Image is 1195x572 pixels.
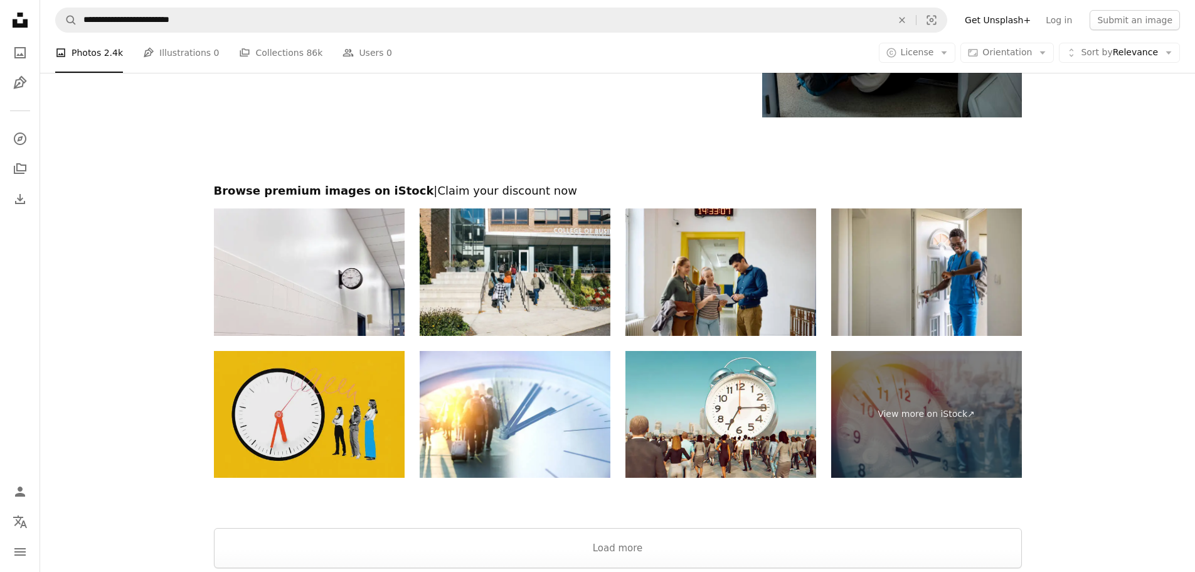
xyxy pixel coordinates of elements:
[420,351,610,478] img: People walking overlay with time clock, business times concept.
[214,46,220,60] span: 0
[8,156,33,181] a: Collections
[8,509,33,534] button: Language
[8,539,33,564] button: Menu
[1038,10,1080,30] a: Log in
[386,46,392,60] span: 0
[960,43,1054,63] button: Orientation
[56,8,77,32] button: Search Unsplash
[1090,10,1180,30] button: Submit an image
[879,43,956,63] button: License
[901,47,934,57] span: License
[1059,43,1180,63] button: Sort byRelevance
[831,351,1022,478] a: View more on iStock↗
[625,351,816,478] img: Racing Against the Clock: Commuters Strive for Work-Life Balance
[831,208,1022,336] img: A nurse arriving back home and opening the front door.
[916,8,947,32] button: Visual search
[8,479,33,504] a: Log in / Sign up
[8,40,33,65] a: Photos
[8,8,33,35] a: Home — Unsplash
[8,70,33,95] a: Illustrations
[55,8,947,33] form: Find visuals sitewide
[420,208,610,336] img: Group of students walk up the stairs at college of business
[214,208,405,336] img: Clock on a wall
[888,8,916,32] button: Clear
[8,186,33,212] a: Download History
[8,126,33,151] a: Explore
[625,208,816,336] img: High school teacher using touchpad with his student and her mother in a hallway.
[306,46,322,60] span: 86k
[343,33,392,73] a: Users 0
[1081,46,1158,59] span: Relevance
[214,528,1022,568] button: Load more
[433,184,577,197] span: | Claim your discount now
[214,183,1022,198] h2: Browse premium images on iStock
[982,47,1032,57] span: Orientation
[239,33,322,73] a: Collections 86k
[1081,47,1112,57] span: Sort by
[957,10,1038,30] a: Get Unsplash+
[143,33,219,73] a: Illustrations 0
[214,351,405,478] img: Three women standing and observing clock ticking, representing anticipation and strategy required...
